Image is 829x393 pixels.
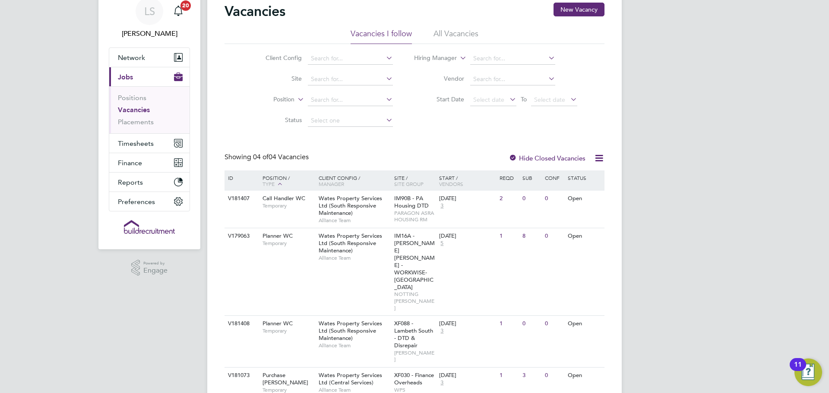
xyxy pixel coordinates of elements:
div: 11 [794,365,802,376]
input: Search for... [470,53,555,65]
div: ID [226,170,256,185]
span: Engage [143,267,168,274]
div: 0 [543,368,565,384]
div: Showing [225,153,310,162]
button: Jobs [109,67,190,86]
span: Site Group [394,180,424,187]
a: Vacancies [118,106,150,114]
div: 1 [497,228,520,244]
div: Client Config / [316,170,392,191]
div: 3 [520,368,543,384]
span: Temporary [263,240,314,247]
div: 1 [497,316,520,332]
h2: Vacancies [225,3,285,20]
div: 1 [497,368,520,384]
span: 04 Vacancies [253,153,309,161]
span: 3 [439,327,445,335]
span: Manager [319,180,344,187]
div: Start / [437,170,497,191]
li: Vacancies I follow [351,28,412,44]
div: [DATE] [439,372,495,379]
span: Alliance Team [319,217,390,224]
span: Call Handler WC [263,195,305,202]
div: 8 [520,228,543,244]
span: Alliance Team [319,255,390,261]
div: Open [566,228,603,244]
span: To [518,94,529,105]
label: Vendor [414,75,464,82]
div: Site / [392,170,437,191]
input: Search for... [308,94,393,106]
label: Position [245,95,294,104]
span: XF030 - Finance Overheads [394,371,434,386]
div: 0 [543,316,565,332]
img: buildrec-logo-retina.png [124,220,175,234]
div: Position / [256,170,316,192]
span: [PERSON_NAME] [394,349,435,363]
button: Preferences [109,192,190,211]
label: Hiring Manager [407,54,457,63]
span: Type [263,180,275,187]
span: Wates Property Services Ltd (South Responsive Maintenance) [319,232,382,254]
button: Open Resource Center, 11 new notifications [794,358,822,386]
span: Reports [118,178,143,186]
span: Select date [473,96,504,104]
button: Timesheets [109,134,190,153]
div: Open [566,368,603,384]
span: Wates Property Services Ltd (Central Services) [319,371,382,386]
a: Powered byEngage [131,260,168,276]
a: Placements [118,118,154,126]
span: PARAGON ASRA HOUSING RM [394,210,435,223]
span: XF088 - Lambeth South - DTD & Disrepair [394,320,433,349]
span: Planner WC [263,320,293,327]
span: 20 [180,0,191,11]
div: V181408 [226,316,256,332]
div: Conf [543,170,565,185]
div: Status [566,170,603,185]
a: Go to home page [109,220,190,234]
div: Open [566,191,603,207]
span: Network [118,53,145,62]
div: 0 [520,191,543,207]
div: 0 [543,191,565,207]
span: LS [144,6,155,17]
input: Search for... [308,53,393,65]
span: Temporary [263,202,314,209]
button: Finance [109,153,190,172]
button: Reports [109,173,190,192]
span: 04 of [253,153,269,161]
span: Wates Property Services Ltd (South Responsive Maintenance) [319,320,382,342]
span: Vendors [439,180,463,187]
span: Temporary [263,327,314,334]
span: Timesheets [118,139,154,148]
label: Client Config [252,54,302,62]
span: Powered by [143,260,168,267]
div: [DATE] [439,233,495,240]
span: Select date [534,96,565,104]
span: 3 [439,202,445,210]
span: Leah Seber [109,28,190,39]
li: All Vacancies [433,28,478,44]
button: New Vacancy [554,3,604,16]
span: IM16A - [PERSON_NAME] [PERSON_NAME] - WORKWISE- [GEOGRAPHIC_DATA] [394,232,435,290]
span: Finance [118,159,142,167]
div: V181407 [226,191,256,207]
div: Open [566,316,603,332]
label: Status [252,116,302,124]
span: Wates Property Services Ltd (South Responsive Maintenance) [319,195,382,217]
div: [DATE] [439,195,495,202]
input: Search for... [308,73,393,85]
span: 3 [439,379,445,387]
input: Select one [308,115,393,127]
div: Sub [520,170,543,185]
label: Hide Closed Vacancies [509,154,585,162]
label: Start Date [414,95,464,103]
span: Jobs [118,73,133,81]
a: Positions [118,94,146,102]
button: Network [109,48,190,67]
span: IM90B - PA Housing DTD [394,195,429,209]
div: V179063 [226,228,256,244]
div: 0 [520,316,543,332]
div: 0 [543,228,565,244]
div: Jobs [109,86,190,133]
